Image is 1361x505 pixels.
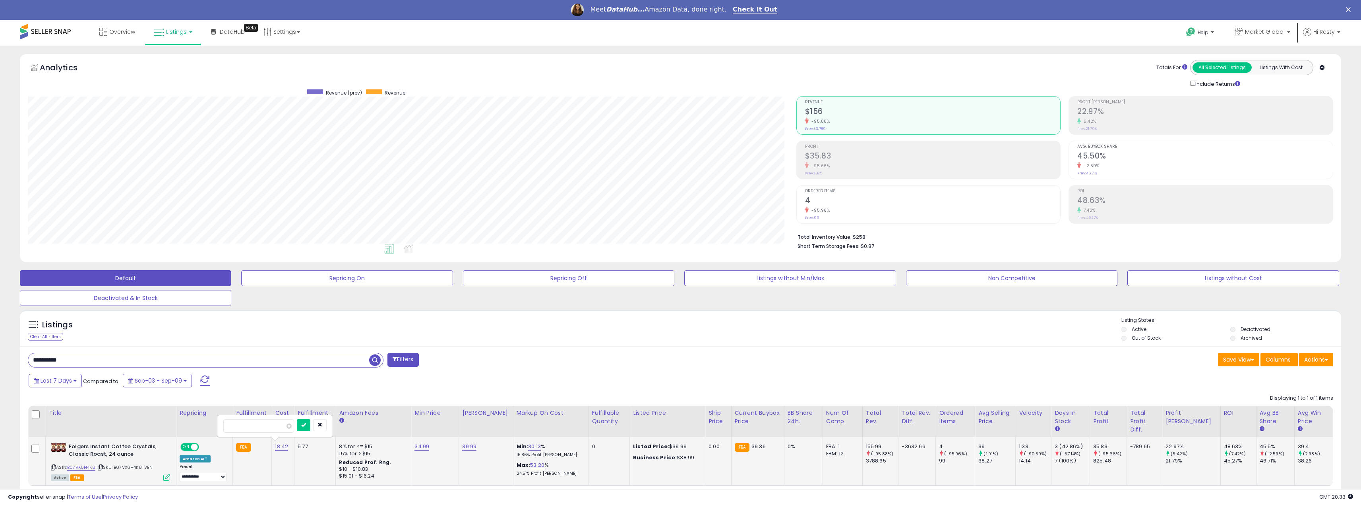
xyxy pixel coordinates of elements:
[205,20,251,44] a: DataHub
[530,461,544,469] a: 53.20
[633,443,669,450] b: Listed Price:
[751,443,766,450] span: 39.36
[978,409,1012,426] div: Avg Selling Price
[1055,409,1086,426] div: Days In Stock
[236,409,268,417] div: Fulfillment
[1241,326,1270,333] label: Deactivated
[339,443,405,450] div: 8% for <= $15
[1241,335,1262,341] label: Archived
[1081,163,1099,169] small: -2.59%
[805,126,826,131] small: Prev: $3,789
[866,443,898,450] div: 155.99
[1132,326,1146,333] label: Active
[805,171,822,176] small: Prev: $825
[1229,451,1246,457] small: (7.42%)
[339,450,405,457] div: 15% for > $15
[902,443,929,450] div: -3632.66
[20,290,231,306] button: Deactivated & In Stock
[1081,207,1096,213] small: 7.42%
[517,461,530,469] b: Max:
[70,474,84,481] span: FBA
[51,474,69,481] span: All listings currently available for purchase on Amazon
[198,444,211,451] span: OFF
[866,409,895,426] div: Total Rev.
[633,454,699,461] div: $38.99
[42,319,73,331] h5: Listings
[633,443,699,450] div: $39.99
[1298,409,1330,426] div: Avg Win Price
[633,409,702,417] div: Listed Price
[805,151,1061,162] h2: $35.83
[236,443,251,452] small: FBA
[51,443,170,480] div: ASIN:
[809,118,830,124] small: -95.88%
[709,409,728,426] div: Ship Price
[8,493,37,501] strong: Copyright
[462,409,509,417] div: [PERSON_NAME]
[826,409,859,426] div: Num of Comp.
[1298,426,1303,433] small: Avg Win Price.
[298,409,332,426] div: Fulfillment Cost
[1077,100,1333,104] span: Profit [PERSON_NAME]
[1060,451,1080,457] small: (-57.14%)
[1165,457,1220,464] div: 21.79%
[1260,443,1294,450] div: 45.5%
[180,455,211,462] div: Amazon AI *
[517,471,583,476] p: 24.51% Profit [PERSON_NAME]
[1019,443,1051,450] div: 1.33
[275,409,291,417] div: Cost
[68,493,102,501] a: Terms of Use
[788,409,819,426] div: BB Share 24h.
[1319,493,1353,501] span: 2025-09-17 20:33 GMT
[1132,335,1161,341] label: Out of Stock
[1127,270,1339,286] button: Listings without Cost
[826,450,856,457] div: FBM: 12
[517,462,583,476] div: %
[1171,451,1188,457] small: (5.42%)
[871,451,893,457] small: (-95.88%)
[1251,62,1311,73] button: Listings With Cost
[1224,443,1256,450] div: 48.63%
[1313,28,1335,36] span: Hi Resty
[109,28,135,36] span: Overview
[20,270,231,286] button: Default
[298,443,329,450] div: 5.77
[135,377,182,385] span: Sep-03 - Sep-09
[339,466,405,473] div: $10 - $10.83
[1024,451,1047,457] small: (-90.59%)
[1303,451,1320,457] small: (2.98%)
[805,145,1061,149] span: Profit
[67,464,95,471] a: B07VX6H4K8
[49,409,173,417] div: Title
[463,270,674,286] button: Repricing Off
[939,457,975,464] div: 99
[1180,21,1222,46] a: Help
[1224,457,1256,464] div: 45.27%
[29,374,82,387] button: Last 7 Days
[339,417,344,424] small: Amazon Fees.
[275,443,288,451] a: 18.42
[180,409,229,417] div: Repricing
[517,443,583,458] div: %
[1245,28,1285,36] span: Market Global
[592,409,627,426] div: Fulfillable Quantity
[1229,20,1296,46] a: Market Global
[1121,317,1341,324] p: Listing States:
[805,189,1061,193] span: Ordered Items
[1260,426,1264,433] small: Avg BB Share.
[944,451,967,457] small: (-95.96%)
[866,457,898,464] div: 3788.65
[385,89,405,96] span: Revenue
[1019,457,1051,464] div: 14.14
[809,163,830,169] small: -95.66%
[1156,64,1187,72] div: Totals For
[590,6,726,14] div: Meet Amazon Data, done right.
[244,24,258,32] div: Tooltip anchor
[1224,409,1253,417] div: ROI
[983,451,998,457] small: (1.91%)
[339,473,405,480] div: $15.01 - $16.24
[1077,171,1097,176] small: Prev: 46.71%
[633,454,677,461] b: Business Price:
[1218,353,1259,366] button: Save View
[41,377,72,385] span: Last 7 Days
